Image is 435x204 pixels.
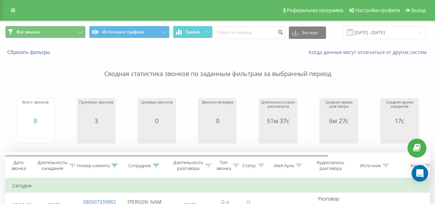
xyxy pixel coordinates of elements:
[355,8,400,13] span: Настройки профиля
[274,163,294,169] div: Имя пула
[322,117,356,124] div: 6м 27с
[22,117,48,124] div: 8
[77,163,110,169] div: Номер клиента
[261,100,295,117] div: Длительность всех разговоров
[173,160,204,171] div: Длительность разговора
[5,49,53,55] button: Сбросить фильтры
[202,117,233,124] div: 0
[261,117,295,124] div: 51м 37с
[89,26,170,38] button: Источники трафика
[128,163,151,169] div: Сотрудник
[141,117,172,124] div: 0
[289,26,326,39] button: Экспорт
[79,117,113,124] div: 3
[185,30,200,34] span: График
[411,163,423,169] div: Канал
[5,56,430,78] p: Сводная статистика звонков по заданным фильтрам за выбранный период
[314,160,347,171] div: Аудиозапись разговора
[213,26,285,39] input: Поиск по номеру
[360,163,381,169] div: Источник
[37,160,68,171] div: Длительность ожидания
[322,100,356,117] div: Среднее время разговора
[79,100,113,117] div: Принятых звонков
[242,163,256,169] div: Статус
[412,165,428,182] div: Open Intercom Messenger
[382,117,417,124] div: 17с
[202,100,233,117] div: Звонили впервые
[22,100,48,117] div: Всего звонков
[5,26,86,38] button: Все звонки
[382,100,417,117] div: Среднее время ожидания
[309,49,430,55] a: Когда данные могут отличаться от других систем
[287,8,343,13] span: Реферальная программа
[6,160,31,171] div: Дата звонка
[411,8,426,13] span: Выход
[17,29,40,35] span: Все звонки
[141,100,172,117] div: Целевых звонков
[173,26,213,38] button: График
[216,160,231,171] div: Тип звонка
